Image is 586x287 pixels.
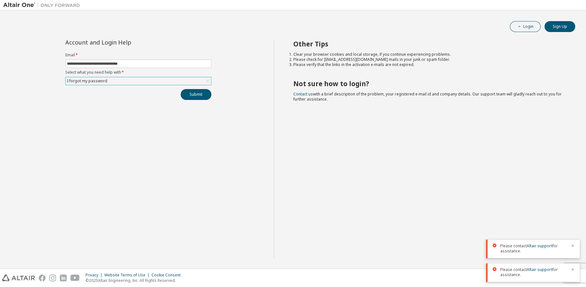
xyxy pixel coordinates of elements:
img: instagram.svg [49,275,56,281]
div: I forgot my password [66,77,211,85]
img: Altair One [3,2,83,8]
li: Clear your browser cookies and local storage, if you continue experiencing problems. [293,52,564,57]
a: Altair support [527,243,552,249]
div: Website Terms of Use [104,273,151,278]
img: linkedin.svg [60,275,67,281]
h2: Not sure how to login? [293,79,564,88]
div: I forgot my password [66,78,108,85]
span: with a brief description of the problem, your registered e-mail id and company details. Our suppo... [293,91,562,102]
span: Please contact for assistance. [500,243,567,254]
div: Account and Login Help [65,40,182,45]
a: Contact us [293,91,313,97]
li: Please check for [EMAIL_ADDRESS][DOMAIN_NAME] mails in your junk or spam folder. [293,57,564,62]
label: Email [65,53,211,58]
li: Please verify that the links in the activation e-mails are not expired. [293,62,564,67]
div: Cookie Consent [151,273,184,278]
button: Submit [181,89,211,100]
a: Altair support [527,267,552,272]
img: altair_logo.svg [2,275,35,281]
button: Login [510,21,541,32]
label: Select what you need help with [65,70,211,75]
span: Please contact for assistance. [500,267,567,277]
p: © 2025 Altair Engineering, Inc. All Rights Reserved. [85,278,184,283]
img: facebook.svg [39,275,45,281]
img: youtube.svg [70,275,80,281]
h2: Other Tips [293,40,564,48]
div: Privacy [85,273,104,278]
button: Sign Up [544,21,575,32]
